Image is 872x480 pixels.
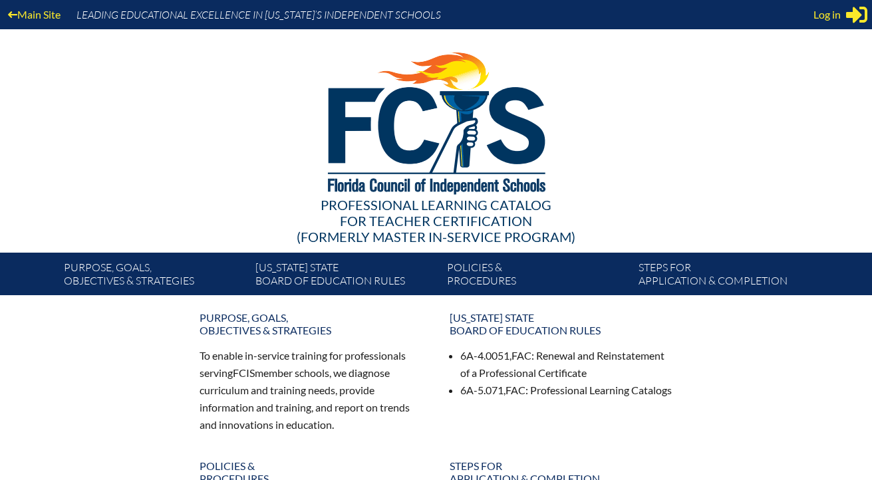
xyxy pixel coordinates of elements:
[511,349,531,362] span: FAC
[3,5,66,23] a: Main Site
[506,384,525,396] span: FAC
[233,366,255,379] span: FCIS
[460,382,673,399] li: 6A-5.071, : Professional Learning Catalogs
[442,306,681,342] a: [US_STATE] StateBoard of Education rules
[250,258,442,295] a: [US_STATE] StateBoard of Education rules
[200,347,423,433] p: To enable in-service training for professionals serving member schools, we diagnose curriculum an...
[53,197,819,245] div: Professional Learning Catalog (formerly Master In-service Program)
[299,29,573,211] img: FCISlogo221.eps
[846,4,867,25] svg: Sign in or register
[192,306,431,342] a: Purpose, goals,objectives & strategies
[442,258,633,295] a: Policies &Procedures
[633,258,825,295] a: Steps forapplication & completion
[59,258,250,295] a: Purpose, goals,objectives & strategies
[340,213,532,229] span: for Teacher Certification
[813,7,841,23] span: Log in
[460,347,673,382] li: 6A-4.0051, : Renewal and Reinstatement of a Professional Certificate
